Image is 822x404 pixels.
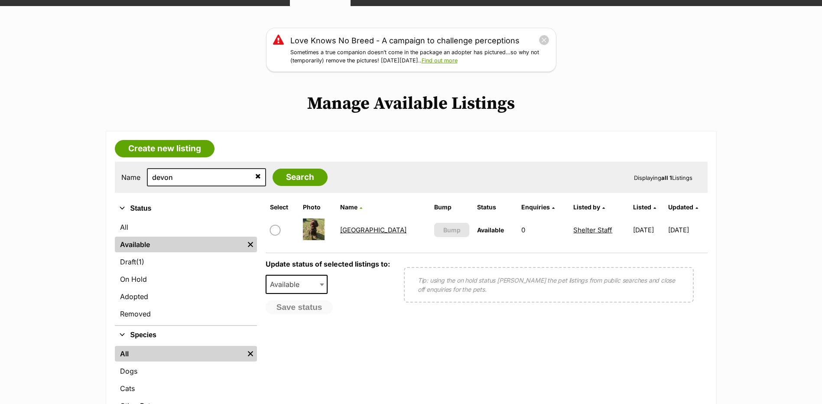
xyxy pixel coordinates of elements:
[418,276,680,294] p: Tip: using the on hold status [PERSON_NAME] the pet listings from public searches and close off e...
[299,200,336,214] th: Photo
[340,203,362,211] a: Name
[521,203,555,211] a: Enquiries
[266,278,308,290] span: Available
[115,219,257,235] a: All
[340,203,357,211] span: Name
[121,173,140,181] label: Name
[115,289,257,304] a: Adopted
[290,49,549,65] p: Sometimes a true companion doesn’t come in the package an adopter has pictured…so why not (tempor...
[244,237,257,252] a: Remove filter
[431,200,473,214] th: Bump
[244,346,257,362] a: Remove filter
[630,215,668,245] td: [DATE]
[115,363,257,379] a: Dogs
[668,203,698,211] a: Updated
[633,203,651,211] span: Listed
[266,200,299,214] th: Select
[115,329,257,341] button: Species
[434,223,469,237] button: Bump
[668,203,693,211] span: Updated
[661,174,672,181] strong: all 1
[573,203,600,211] span: Listed by
[115,306,257,322] a: Removed
[266,260,390,268] label: Update status of selected listings to:
[266,300,333,314] button: Save status
[474,200,517,214] th: Status
[518,215,569,245] td: 0
[266,275,328,294] span: Available
[115,254,257,270] a: Draft
[115,381,257,396] a: Cats
[290,35,520,46] a: Love Knows No Breed - A campaign to challenge perceptions
[443,225,461,235] span: Bump
[115,218,257,325] div: Status
[521,203,550,211] span: translation missing: en.admin.listings.index.attributes.enquiries
[115,140,214,157] a: Create new listing
[136,257,144,267] span: (1)
[633,203,656,211] a: Listed
[539,35,549,46] button: close
[573,203,605,211] a: Listed by
[115,346,244,362] a: All
[340,226,406,234] a: [GEOGRAPHIC_DATA]
[573,226,612,234] a: Shelter Staff
[115,237,244,252] a: Available
[273,169,328,186] input: Search
[115,203,257,214] button: Status
[668,215,706,245] td: [DATE]
[477,226,504,234] span: Available
[422,57,458,64] a: Find out more
[634,174,692,181] span: Displaying Listings
[115,271,257,287] a: On Hold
